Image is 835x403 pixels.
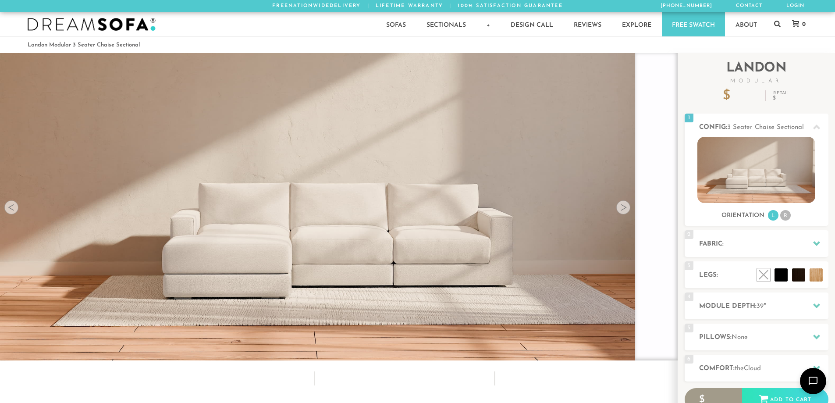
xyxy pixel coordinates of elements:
[288,4,330,8] em: Nationwide
[732,334,748,341] span: None
[367,4,370,8] span: |
[768,210,778,221] li: L
[744,365,761,372] span: Cloud
[697,137,815,203] img: landon-sofa-no_legs-no_pillows-1.jpg
[699,301,828,311] h2: Module Depth: "
[612,12,661,36] a: Explore
[757,303,764,310] span: 39
[699,122,828,132] h2: Config:
[727,124,804,131] span: 3 Seater Chaise Sectional
[725,12,767,36] a: About
[685,230,693,239] span: 2
[501,12,563,36] a: Design Call
[685,355,693,364] span: 6
[780,210,791,221] li: R
[735,365,744,372] span: the
[723,89,759,103] p: $
[376,12,416,36] a: Sofas
[685,261,693,270] span: 3
[449,4,451,8] span: |
[416,12,476,36] a: Sectionals
[28,18,156,31] img: DreamSofa - Inspired By Life, Designed By You
[773,91,789,101] p: Retail
[662,12,725,36] a: Free Swatch
[685,78,828,84] span: Modular
[783,20,810,28] a: 0
[800,21,806,27] span: 0
[476,12,500,36] a: +
[699,239,828,249] h2: Fabric:
[28,39,140,51] li: Landon Modular 3 Seater Chaise Sectional
[721,212,764,220] h3: Orientation
[685,324,693,332] span: 5
[699,270,828,280] h2: Legs:
[685,114,693,122] span: 1
[699,332,828,342] h2: Pillows:
[773,96,789,101] em: $
[685,292,693,301] span: 4
[564,12,611,36] a: Reviews
[699,364,828,374] h2: Comfort:
[685,62,828,84] h2: Landon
